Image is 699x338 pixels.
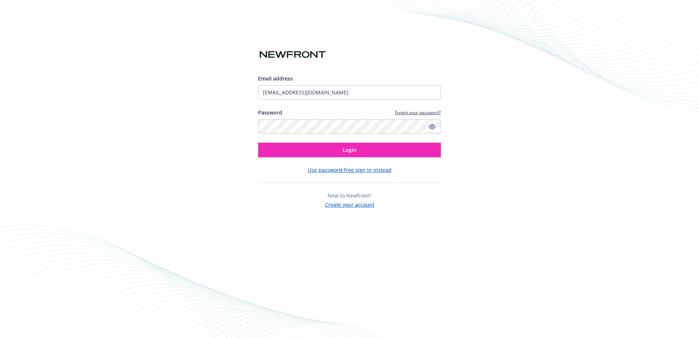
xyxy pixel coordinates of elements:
button: Create your account [325,199,374,209]
input: Enter your email [258,85,441,100]
span: Email address [258,75,293,82]
label: Password [258,109,282,116]
a: Forgot your password? [395,109,441,116]
span: New to Newfront? [328,192,371,199]
span: Login [343,146,356,153]
button: Login [258,143,441,157]
img: Newfront logo [258,48,327,61]
button: Use password-free sign in instead [308,166,392,174]
input: Enter your password [258,119,441,134]
a: Show password [428,122,437,131]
